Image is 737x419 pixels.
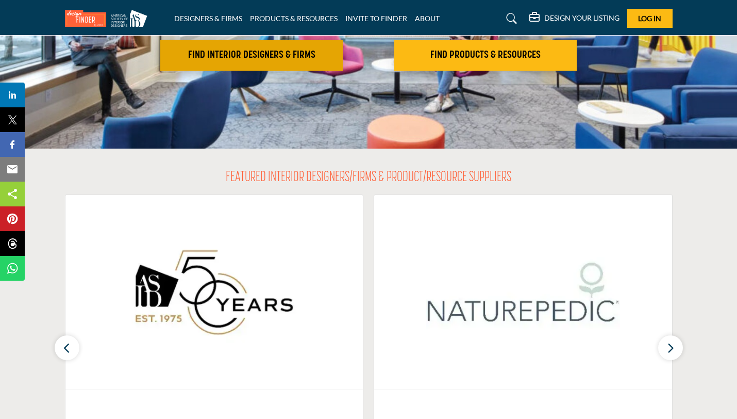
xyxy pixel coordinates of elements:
[226,169,511,187] h2: FEATURED INTERIOR DESIGNERS/FIRMS & PRODUCT/RESOURCE SUPPLIERS
[65,10,153,27] img: Site Logo
[65,195,363,390] img: American Society of Interior Designers
[174,14,242,23] a: DESIGNERS & FIRMS
[163,49,340,61] h2: FIND INTERIOR DESIGNERS & FIRMS
[397,49,574,61] h2: FIND PRODUCTS & RESOURCES
[415,14,440,23] a: ABOUT
[394,40,577,71] button: FIND PRODUCTS & RESOURCES
[345,14,407,23] a: INVITE TO FINDER
[160,40,343,71] button: FIND INTERIOR DESIGNERS & FIRMS
[374,195,672,390] img: Naturepedic
[638,14,661,23] span: Log In
[496,10,524,27] a: Search
[250,14,338,23] a: PRODUCTS & RESOURCES
[627,9,673,28] button: Log In
[529,12,619,25] div: DESIGN YOUR LISTING
[544,13,619,23] h5: DESIGN YOUR LISTING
